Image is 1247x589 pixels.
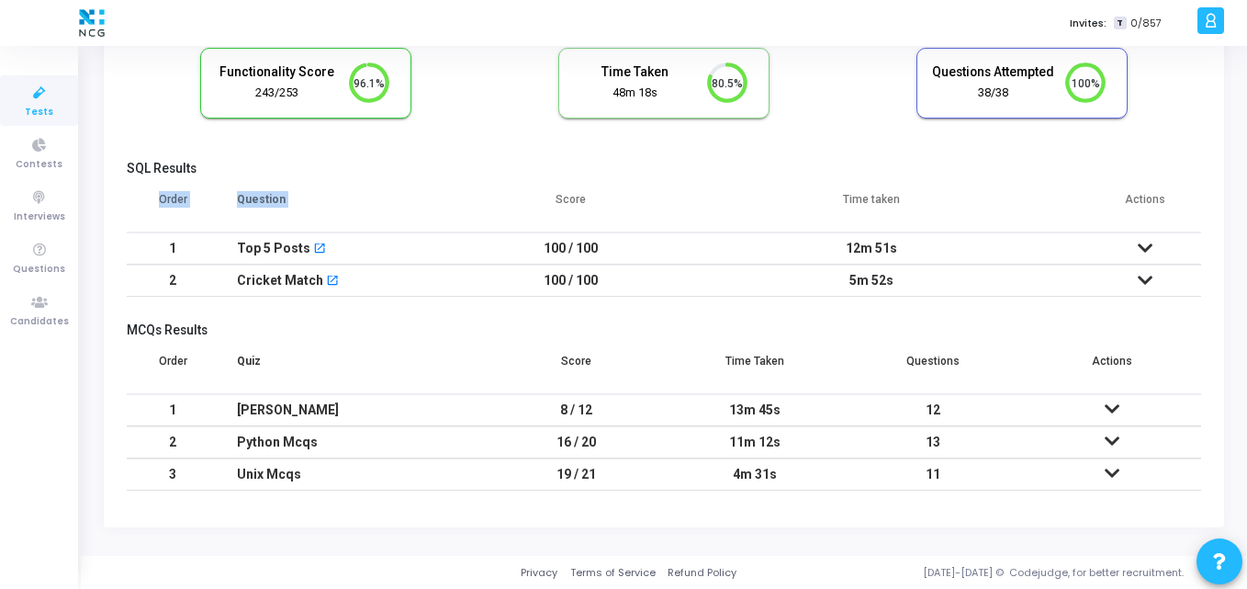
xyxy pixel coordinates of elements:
[10,314,69,330] span: Candidates
[1070,16,1107,31] label: Invites:
[654,181,1089,232] th: Time taken
[573,64,696,80] h5: Time Taken
[684,395,826,425] div: 13m 45s
[127,181,219,232] th: Order
[1114,17,1126,30] span: T
[127,394,219,426] td: 1
[488,265,654,297] td: 100 / 100
[488,426,666,459] td: 16 / 20
[931,85,1054,102] div: 38/38
[237,233,310,264] div: Top 5 Posts
[488,343,666,394] th: Score
[127,459,219,491] td: 3
[313,244,326,256] mat-icon: open_in_new
[844,426,1022,459] td: 13
[570,565,656,581] a: Terms of Service
[666,343,844,394] th: Time Taken
[488,181,654,232] th: Score
[1023,343,1201,394] th: Actions
[25,105,53,120] span: Tests
[215,85,338,102] div: 243/253
[844,459,1022,491] td: 11
[654,265,1089,297] td: 5m 52s
[237,427,469,458] div: Python Mcqs
[215,64,338,80] h5: Functionality Score
[16,157,62,173] span: Contests
[237,459,469,490] div: Unix Mcqs
[1088,181,1201,232] th: Actions
[684,427,826,458] div: 11m 12s
[844,343,1022,394] th: Questions
[127,232,219,265] td: 1
[127,161,1201,176] h5: SQL Results
[573,85,696,102] div: 48m 18s
[326,276,339,289] mat-icon: open_in_new
[219,181,488,232] th: Question
[931,64,1054,80] h5: Questions Attempted
[237,395,469,425] div: [PERSON_NAME]
[74,5,109,41] img: logo
[127,343,219,394] th: Order
[654,232,1089,265] td: 12m 51s
[127,323,1201,338] h5: MCQs Results
[127,426,219,459] td: 2
[219,343,488,394] th: Quiz
[488,394,666,426] td: 8 / 12
[237,266,323,296] div: Cricket Match
[127,265,219,297] td: 2
[668,565,736,581] a: Refund Policy
[14,210,65,225] span: Interviews
[736,565,1224,581] div: [DATE]-[DATE] © Codejudge, for better recruitment.
[488,232,654,265] td: 100 / 100
[13,262,65,278] span: Questions
[844,394,1022,426] td: 12
[488,459,666,491] td: 19 / 21
[684,459,826,490] div: 4m 31s
[521,565,557,581] a: Privacy
[1130,16,1162,31] span: 0/857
